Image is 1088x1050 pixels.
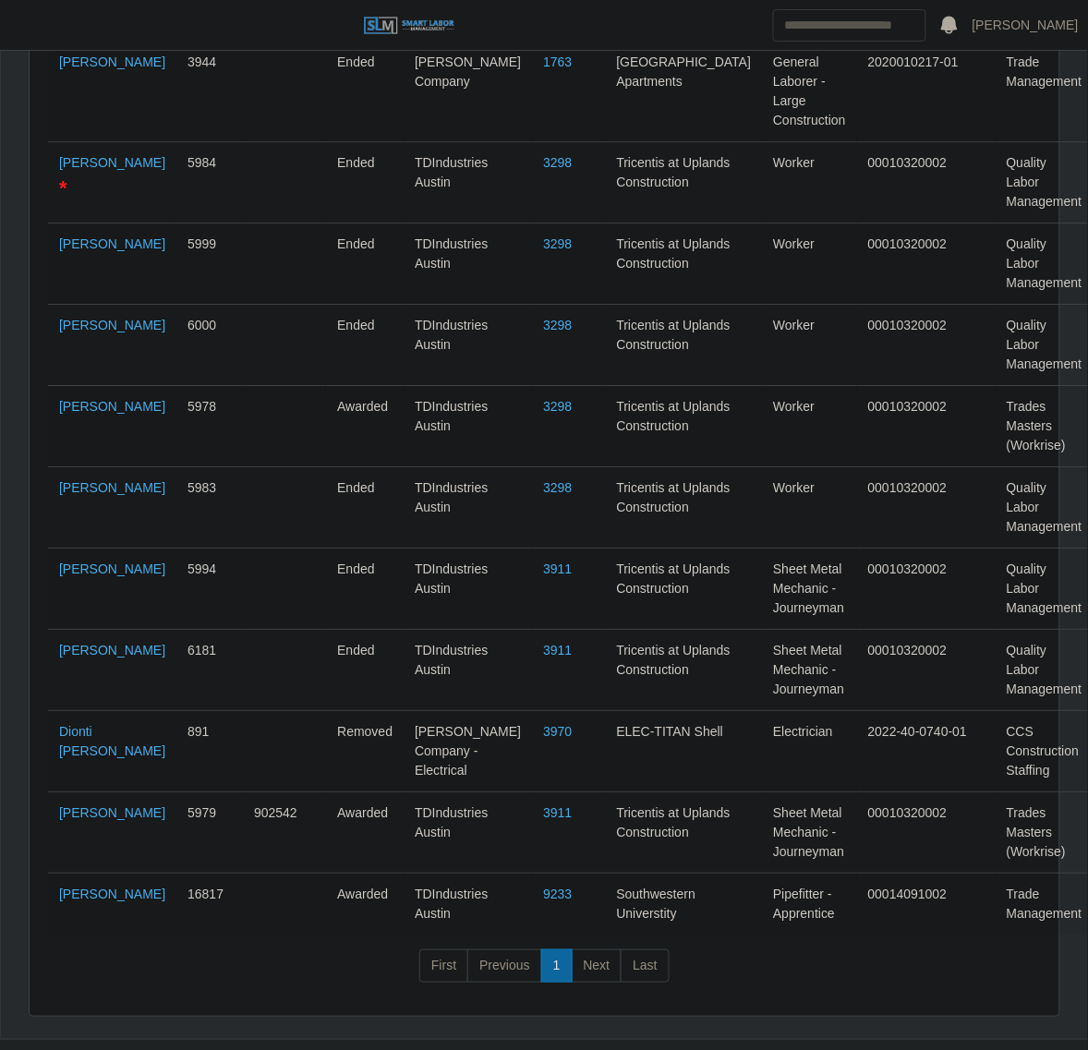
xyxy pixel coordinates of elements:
[59,236,165,251] a: [PERSON_NAME]
[176,549,243,630] td: 5994
[857,792,996,874] td: 00010320002
[762,711,857,792] td: Electrician
[857,549,996,630] td: 00010320002
[762,630,857,711] td: Sheet Metal Mechanic - Journeyman
[404,874,532,935] td: TDIndustries Austin
[857,305,996,386] td: 00010320002
[404,142,532,223] td: TDIndustries Austin
[762,305,857,386] td: Worker
[326,874,404,935] td: awarded
[857,711,996,792] td: 2022-40-0740-01
[606,42,763,142] td: [GEOGRAPHIC_DATA] Apartments
[773,9,926,42] input: Search
[59,399,165,414] a: [PERSON_NAME]
[857,42,996,142] td: 2020010217-01
[176,711,243,792] td: 891
[762,142,857,223] td: Worker
[543,643,572,658] a: 3911
[404,223,532,305] td: TDIndustries Austin
[243,792,326,874] td: 902542
[762,386,857,467] td: Worker
[973,16,1079,35] a: [PERSON_NAME]
[404,630,532,711] td: TDIndustries Austin
[59,176,67,199] span: DO NOT USE
[59,805,165,820] a: [PERSON_NAME]
[404,467,532,549] td: TDIndustries Austin
[326,386,404,467] td: awarded
[762,549,857,630] td: Sheet Metal Mechanic - Journeyman
[606,142,763,223] td: Tricentis at Uplands Construction
[543,724,572,739] a: 3970
[176,792,243,874] td: 5979
[606,305,763,386] td: Tricentis at Uplands Construction
[59,724,165,758] a: Dionti [PERSON_NAME]
[326,549,404,630] td: ended
[176,386,243,467] td: 5978
[59,561,165,576] a: [PERSON_NAME]
[176,630,243,711] td: 6181
[176,467,243,549] td: 5983
[59,643,165,658] a: [PERSON_NAME]
[404,386,532,467] td: TDIndustries Austin
[606,223,763,305] td: Tricentis at Uplands Construction
[606,711,763,792] td: ELEC-TITAN Shell
[404,711,532,792] td: [PERSON_NAME] Company - Electrical
[543,561,572,576] a: 3911
[762,42,857,142] td: General Laborer - Large Construction
[606,467,763,549] td: Tricentis at Uplands Construction
[762,223,857,305] td: Worker
[404,792,532,874] td: TDIndustries Austin
[326,223,404,305] td: ended
[176,305,243,386] td: 6000
[606,792,763,874] td: Tricentis at Uplands Construction
[326,42,404,142] td: ended
[326,792,404,874] td: awarded
[59,318,165,332] a: [PERSON_NAME]
[404,305,532,386] td: TDIndustries Austin
[404,42,532,142] td: [PERSON_NAME] Company
[48,949,1041,997] nav: pagination
[762,792,857,874] td: Sheet Metal Mechanic - Journeyman
[176,223,243,305] td: 5999
[543,480,572,495] a: 3298
[326,142,404,223] td: ended
[543,318,572,332] a: 3298
[857,630,996,711] td: 00010320002
[606,549,763,630] td: Tricentis at Uplands Construction
[543,805,572,820] a: 3911
[176,42,243,142] td: 3944
[541,949,573,983] a: 1
[326,630,404,711] td: ended
[326,467,404,549] td: ended
[857,142,996,223] td: 00010320002
[363,16,455,36] img: SLM Logo
[59,887,165,901] a: [PERSON_NAME]
[326,305,404,386] td: ended
[326,711,404,792] td: removed
[59,54,165,69] a: [PERSON_NAME]
[606,630,763,711] td: Tricentis at Uplands Construction
[762,874,857,935] td: Pipefitter - Apprentice
[543,54,572,69] a: 1763
[762,467,857,549] td: Worker
[59,480,165,495] a: [PERSON_NAME]
[543,236,572,251] a: 3298
[857,467,996,549] td: 00010320002
[543,155,572,170] a: 3298
[543,887,572,901] a: 9233
[857,386,996,467] td: 00010320002
[857,874,996,935] td: 00014091002
[59,155,165,170] a: [PERSON_NAME]
[606,874,763,935] td: Southwestern Universtity
[543,399,572,414] a: 3298
[176,142,243,223] td: 5984
[857,223,996,305] td: 00010320002
[606,386,763,467] td: Tricentis at Uplands Construction
[176,874,243,935] td: 16817
[404,549,532,630] td: TDIndustries Austin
